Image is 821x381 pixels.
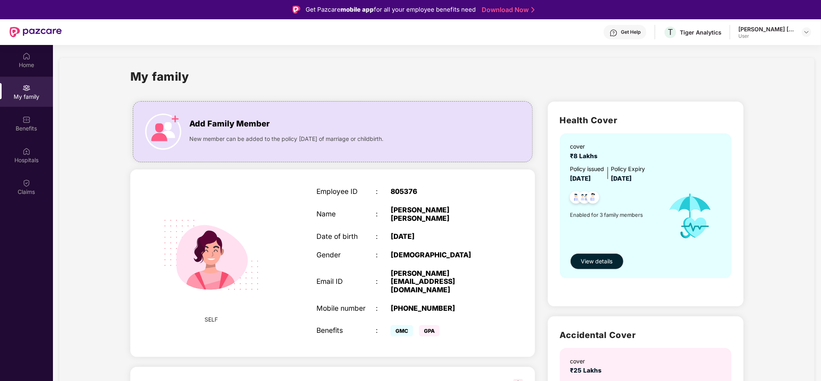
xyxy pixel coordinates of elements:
div: Name [316,210,376,218]
img: Logo [292,6,300,14]
span: GMC [391,325,413,336]
span: GPA [419,325,440,336]
div: Employee ID [316,187,376,196]
img: svg+xml;base64,PHN2ZyB4bWxucz0iaHR0cDovL3d3dy53My5vcmcvMjAwMC9zdmciIHdpZHRoPSI0OC45NDMiIGhlaWdodD... [566,189,586,208]
img: svg+xml;base64,PHN2ZyBpZD0iQmVuZWZpdHMiIHhtbG5zPSJodHRwOi8vd3d3LnczLm9yZy8yMDAwL3N2ZyIgd2lkdGg9Ij... [22,116,30,124]
img: icon [145,114,181,150]
span: Add Family Member [189,118,270,130]
img: svg+xml;base64,PHN2ZyB4bWxucz0iaHR0cDovL3d3dy53My5vcmcvMjAwMC9zdmciIHdpZHRoPSI0OC45MTUiIGhlaWdodD... [575,189,594,208]
div: Email ID [316,277,376,286]
div: [PHONE_NUMBER] [391,304,495,313]
img: svg+xml;base64,PHN2ZyB4bWxucz0iaHR0cDovL3d3dy53My5vcmcvMjAwMC9zdmciIHdpZHRoPSIyMjQiIGhlaWdodD0iMT... [151,195,272,315]
div: : [376,187,391,196]
div: Date of birth [316,232,376,241]
img: svg+xml;base64,PHN2ZyBpZD0iSGVscC0zMngzMiIgeG1sbnM9Imh0dHA6Ly93d3cudzMub3JnLzIwMDAvc3ZnIiB3aWR0aD... [610,29,618,37]
span: ₹8 Lakhs [570,152,601,160]
div: Get Help [621,29,641,35]
span: New member can be added to the policy [DATE] of marriage or childbirth. [189,134,383,143]
img: icon [659,183,721,249]
div: cover [570,357,605,366]
img: Stroke [531,6,535,14]
img: svg+xml;base64,PHN2ZyB3aWR0aD0iMjAiIGhlaWdodD0iMjAiIHZpZXdCb3g9IjAgMCAyMCAyMCIgZmlsbD0ibm9uZSIgeG... [22,84,30,92]
div: [PERSON_NAME] [PERSON_NAME] [391,206,495,222]
img: svg+xml;base64,PHN2ZyBpZD0iRHJvcGRvd24tMzJ4MzIiIHhtbG5zPSJodHRwOi8vd3d3LnczLm9yZy8yMDAwL3N2ZyIgd2... [803,29,810,35]
div: : [376,251,391,259]
div: : [376,277,391,286]
div: Policy issued [570,165,604,173]
span: [DATE] [611,175,632,182]
div: cover [570,142,601,151]
div: Get Pazcare for all your employee benefits need [306,5,476,14]
div: Mobile number [316,304,376,313]
div: Benefits [316,326,376,335]
div: 805376 [391,187,495,196]
div: [PERSON_NAME][EMAIL_ADDRESS][DOMAIN_NAME] [391,269,495,294]
div: : [376,232,391,241]
span: Enabled for 3 family members [570,211,659,219]
img: svg+xml;base64,PHN2ZyBpZD0iSG9tZSIgeG1sbnM9Imh0dHA6Ly93d3cudzMub3JnLzIwMDAvc3ZnIiB3aWR0aD0iMjAiIG... [22,52,30,60]
img: svg+xml;base64,PHN2ZyBpZD0iSG9zcGl0YWxzIiB4bWxucz0iaHR0cDovL3d3dy53My5vcmcvMjAwMC9zdmciIHdpZHRoPS... [22,147,30,155]
div: [DEMOGRAPHIC_DATA] [391,251,495,259]
span: [DATE] [570,175,591,182]
h1: My family [130,67,189,86]
span: SELF [205,315,218,324]
div: User [738,33,795,39]
img: svg+xml;base64,PHN2ZyBpZD0iQ2xhaW0iIHhtbG5zPSJodHRwOi8vd3d3LnczLm9yZy8yMDAwL3N2ZyIgd2lkdGg9IjIwIi... [22,179,30,187]
a: Download Now [482,6,532,14]
div: : [376,210,391,218]
div: [PERSON_NAME] [PERSON_NAME] [738,25,795,33]
div: : [376,326,391,335]
img: New Pazcare Logo [10,27,62,37]
div: Policy Expiry [611,165,645,173]
div: [DATE] [391,232,495,241]
span: ₹25 Lakhs [570,367,605,374]
h2: Accidental Cover [560,328,732,342]
button: View details [570,253,624,269]
strong: mobile app [341,6,374,13]
img: svg+xml;base64,PHN2ZyB4bWxucz0iaHR0cDovL3d3dy53My5vcmcvMjAwMC9zdmciIHdpZHRoPSI0OC45NDMiIGhlaWdodD... [583,189,603,208]
div: : [376,304,391,313]
div: Gender [316,251,376,259]
span: View details [581,257,613,266]
h2: Health Cover [560,114,732,127]
div: Tiger Analytics [680,29,722,36]
span: T [668,27,673,37]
